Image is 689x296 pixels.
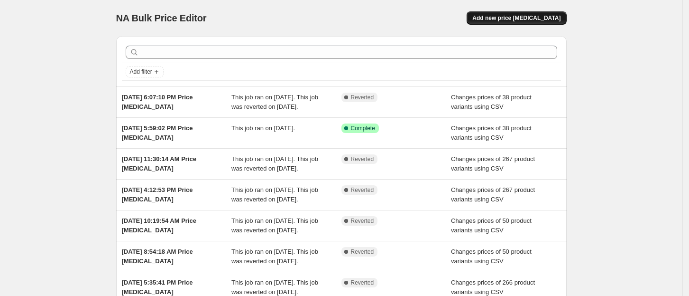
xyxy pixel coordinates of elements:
span: Reverted [351,94,374,101]
button: Add filter [126,66,164,77]
span: Reverted [351,186,374,194]
span: Changes prices of 50 product variants using CSV [451,217,532,234]
span: This job ran on [DATE]. This job was reverted on [DATE]. [231,279,318,296]
span: This job ran on [DATE]. This job was reverted on [DATE]. [231,186,318,203]
span: NA Bulk Price Editor [116,13,207,23]
span: [DATE] 10:19:54 AM Price [MEDICAL_DATA] [122,217,197,234]
span: Reverted [351,155,374,163]
span: Changes prices of 38 product variants using CSV [451,124,532,141]
span: Changes prices of 267 product variants using CSV [451,155,535,172]
span: This job ran on [DATE]. This job was reverted on [DATE]. [231,217,318,234]
span: [DATE] 11:30:14 AM Price [MEDICAL_DATA] [122,155,197,172]
span: [DATE] 6:07:10 PM Price [MEDICAL_DATA] [122,94,193,110]
span: [DATE] 5:35:41 PM Price [MEDICAL_DATA] [122,279,193,296]
span: This job ran on [DATE]. This job was reverted on [DATE]. [231,155,318,172]
span: [DATE] 8:54:18 AM Price [MEDICAL_DATA] [122,248,193,265]
span: [DATE] 4:12:53 PM Price [MEDICAL_DATA] [122,186,193,203]
span: This job ran on [DATE]. [231,124,295,132]
span: Reverted [351,217,374,225]
span: This job ran on [DATE]. This job was reverted on [DATE]. [231,248,318,265]
span: Changes prices of 267 product variants using CSV [451,186,535,203]
span: Reverted [351,279,374,286]
span: Complete [351,124,375,132]
span: Changes prices of 266 product variants using CSV [451,279,535,296]
span: This job ran on [DATE]. This job was reverted on [DATE]. [231,94,318,110]
span: Reverted [351,248,374,256]
span: [DATE] 5:59:02 PM Price [MEDICAL_DATA] [122,124,193,141]
button: Add new price [MEDICAL_DATA] [467,11,566,25]
span: Add filter [130,68,152,76]
span: Changes prices of 50 product variants using CSV [451,248,532,265]
span: Add new price [MEDICAL_DATA] [472,14,560,22]
span: Changes prices of 38 product variants using CSV [451,94,532,110]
